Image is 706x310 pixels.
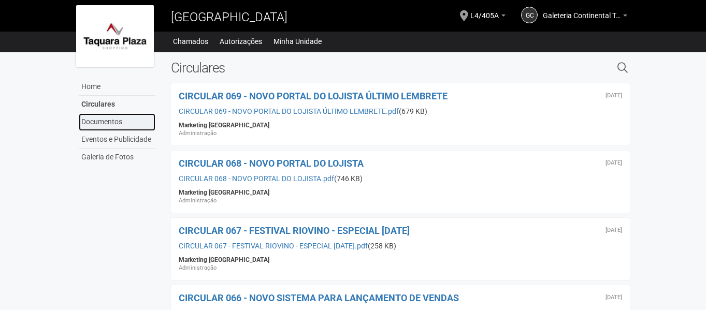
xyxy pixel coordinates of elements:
[79,149,155,166] a: Galeria de Fotos
[179,91,448,101] a: CIRCULAR 069 - NOVO PORTAL DO LOJISTA ÚLTIMO LEMBRETE
[273,34,322,49] a: Minha Unidade
[179,121,623,129] div: Marketing [GEOGRAPHIC_DATA]
[606,93,622,99] div: Sexta-feira, 22 de agosto de 2025 às 21:46
[79,96,155,113] a: Circulares
[220,34,262,49] a: Autorizações
[179,241,623,250] div: (258 KB)
[79,78,155,96] a: Home
[179,129,623,138] div: Administração
[171,10,287,24] span: [GEOGRAPHIC_DATA]
[179,188,623,197] div: Marketing [GEOGRAPHIC_DATA]
[179,225,410,236] a: CIRCULAR 067 - FESTIVAL RIOVINO - ESPECIAL [DATE]
[76,5,154,67] img: logo.jpg
[179,264,623,272] div: Administração
[179,174,334,183] a: CIRCULAR 068 - NOVO PORTAL DO LOJISTA.pdf
[179,292,459,303] a: CIRCULAR 066 - NOVO SISTEMA PARA LANÇAMENTO DE VENDAS
[79,131,155,149] a: Eventos e Publicidade
[79,113,155,131] a: Documentos
[543,13,627,21] a: Galeteria Continental Taquara
[179,256,623,264] div: Marketing [GEOGRAPHIC_DATA]
[470,2,499,20] span: L4/405A
[171,60,511,76] h2: Circulares
[606,227,622,233] div: Terça-feira, 22 de julho de 2025 às 20:02
[179,158,364,169] a: CIRCULAR 068 - NOVO PORTAL DO LOJISTA
[179,107,399,115] a: CIRCULAR 069 - NOVO PORTAL DO LOJISTA ÚLTIMO LEMBRETE.pdf
[179,197,623,205] div: Administração
[521,7,538,23] a: GC
[606,294,622,301] div: Segunda-feira, 14 de julho de 2025 às 20:27
[173,34,208,49] a: Chamados
[179,174,623,183] div: (746 KB)
[543,2,621,20] span: Galeteria Continental Taquara
[179,242,368,250] a: CIRCULAR 067 - FESTIVAL RIOVINO - ESPECIAL [DATE].pdf
[179,107,623,116] div: (679 KB)
[606,160,622,166] div: Quinta-feira, 14 de agosto de 2025 às 15:00
[470,13,506,21] a: L4/405A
